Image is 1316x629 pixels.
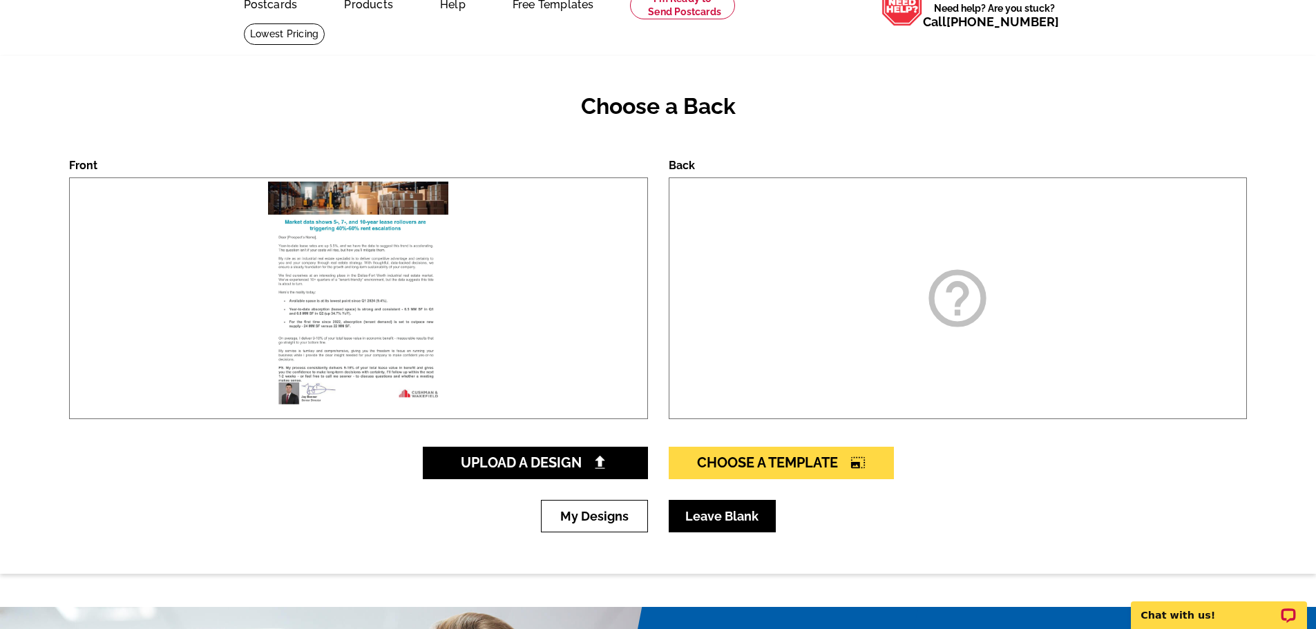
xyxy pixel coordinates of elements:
[423,447,648,479] a: Upload A Design
[850,456,866,470] i: photo_size_select_large
[923,14,1059,29] span: Call
[1122,586,1316,629] iframe: LiveChat chat widget
[923,264,992,333] i: help_outline
[461,454,609,471] span: Upload A Design
[669,500,776,532] a: Leave Blank
[69,93,1247,119] h2: Choose a Back
[946,14,1059,29] a: [PHONE_NUMBER]
[541,500,648,532] a: My Designs
[69,159,97,172] label: Front
[697,454,866,471] span: Choose A Template
[265,178,452,418] img: large-thumb.jpg
[669,159,695,172] label: Back
[923,1,1066,29] span: Need help? Are you stuck?
[669,447,894,479] a: Choose A Templatephoto_size_select_large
